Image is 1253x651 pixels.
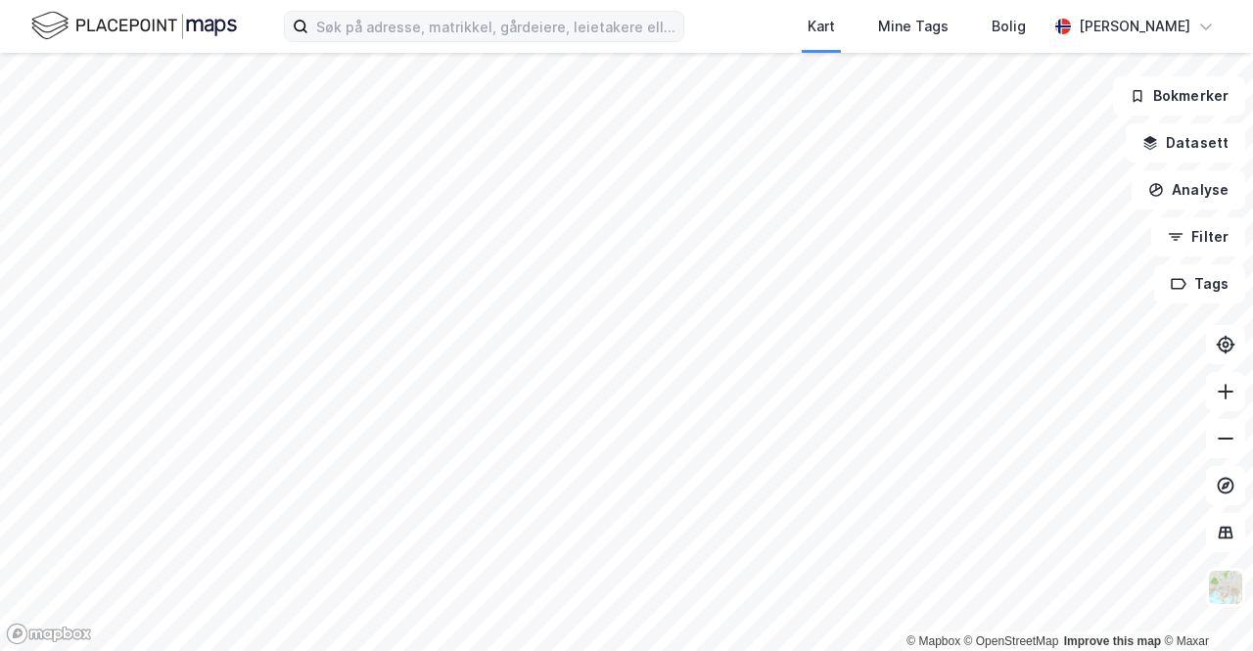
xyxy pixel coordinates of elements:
[992,15,1026,38] div: Bolig
[878,15,949,38] div: Mine Tags
[1155,557,1253,651] div: Kontrollprogram for chat
[308,12,683,41] input: Søk på adresse, matrikkel, gårdeiere, leietakere eller personer
[1079,15,1190,38] div: [PERSON_NAME]
[808,15,835,38] div: Kart
[1155,557,1253,651] iframe: Chat Widget
[31,9,237,43] img: logo.f888ab2527a4732fd821a326f86c7f29.svg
